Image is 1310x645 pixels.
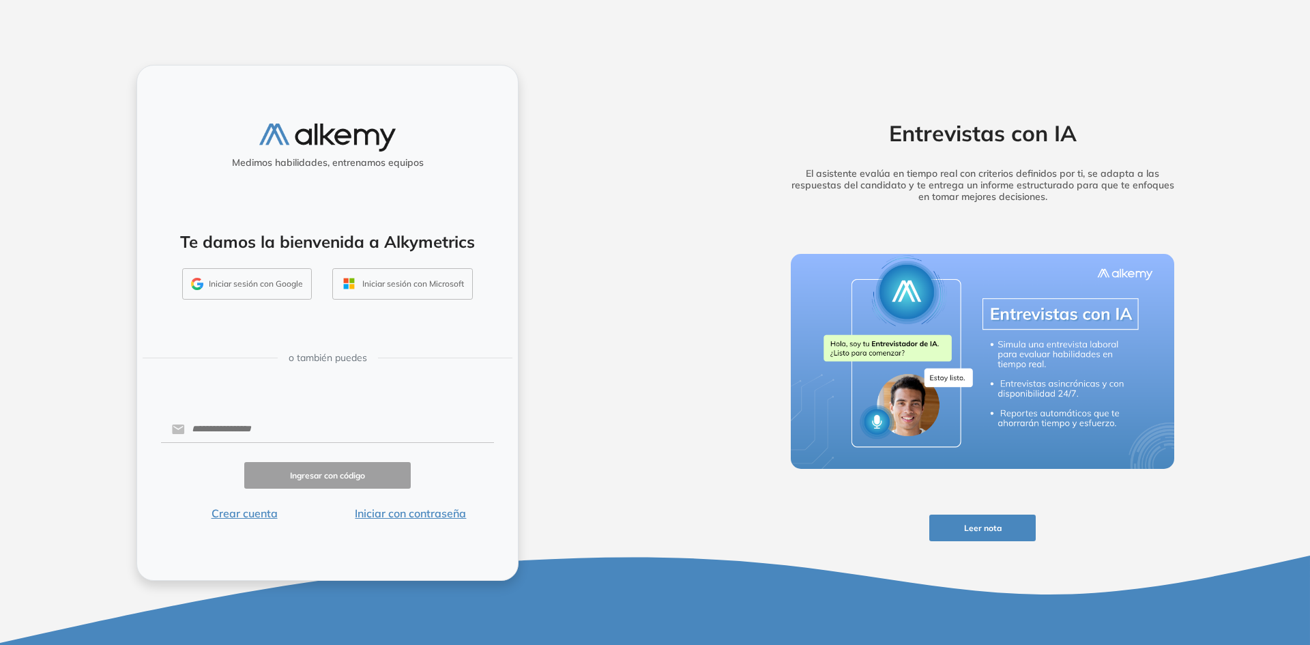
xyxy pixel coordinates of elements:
[341,276,357,291] img: OUTLOOK_ICON
[1064,487,1310,645] iframe: Chat Widget
[770,120,1195,146] h2: Entrevistas con IA
[155,232,500,252] h4: Te damos la bienvenida a Alkymetrics
[143,157,512,169] h5: Medimos habilidades, entrenamos equipos
[259,124,396,152] img: logo-alkemy
[244,462,411,489] button: Ingresar con código
[770,168,1195,202] h5: El asistente evalúa en tiempo real con criterios definidos por ti, se adapta a las respuestas del...
[332,268,473,300] button: Iniciar sesión con Microsoft
[1064,487,1310,645] div: Widget de chat
[182,268,312,300] button: Iniciar sesión con Google
[929,515,1036,541] button: Leer nota
[327,505,494,521] button: Iniciar con contraseña
[161,505,327,521] button: Crear cuenta
[289,351,367,365] span: o también puedes
[791,254,1174,470] img: img-more-info
[191,278,203,290] img: GMAIL_ICON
